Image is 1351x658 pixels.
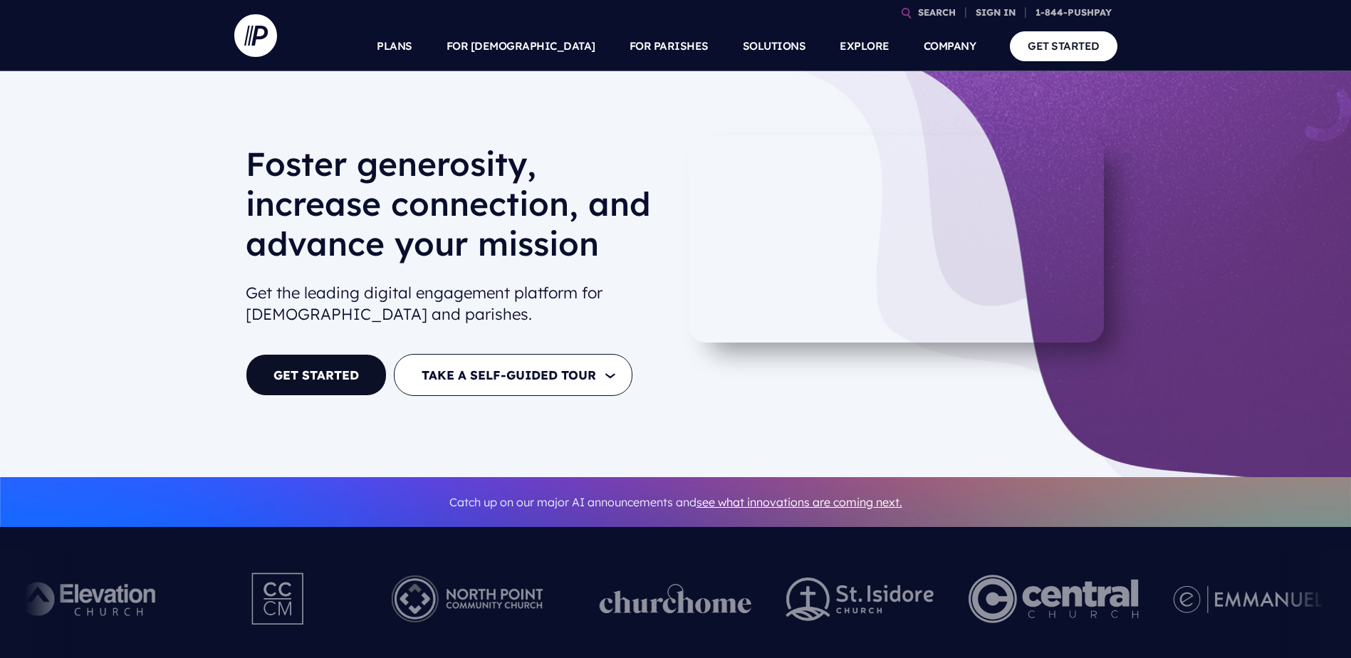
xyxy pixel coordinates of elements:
a: COMPANY [924,21,976,71]
a: FOR PARISHES [630,21,709,71]
a: SOLUTIONS [743,21,806,71]
a: GET STARTED [246,354,387,396]
a: PLANS [377,21,412,71]
a: GET STARTED [1010,31,1117,61]
h1: Foster generosity, increase connection, and advance your mission [246,144,664,275]
a: EXPLORE [840,21,890,71]
img: Pushpay_Logo__CCM [222,560,335,638]
img: pp_logos_1 [600,584,752,614]
p: Catch up on our major AI announcements and [246,486,1106,518]
h2: Get the leading digital engagement platform for [DEMOGRAPHIC_DATA] and parishes. [246,276,664,332]
a: FOR [DEMOGRAPHIC_DATA] [447,21,595,71]
button: TAKE A SELF-GUIDED TOUR [394,354,632,396]
img: pp_logos_2 [786,578,934,621]
img: Pushpay_Logo__NorthPoint [370,560,565,638]
img: Central Church Henderson NV [969,560,1139,638]
a: see what innovations are coming next. [697,495,902,509]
